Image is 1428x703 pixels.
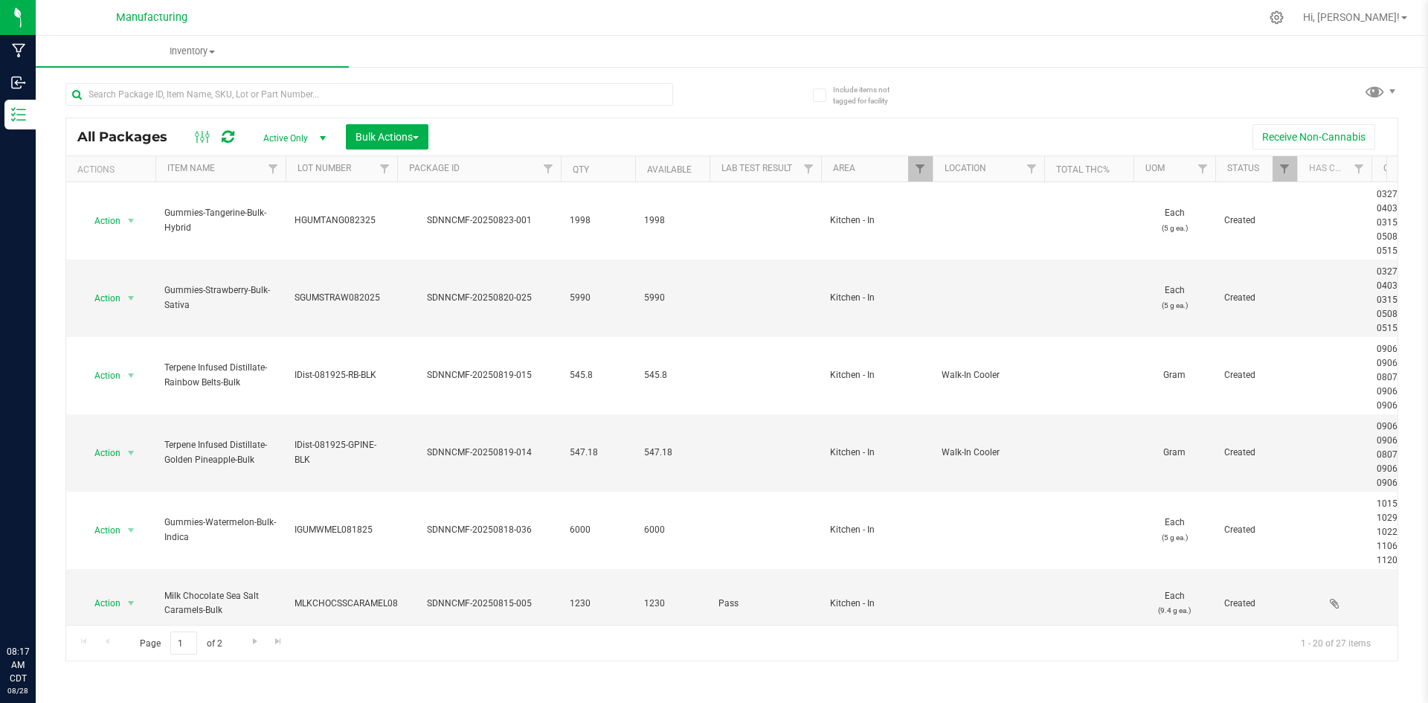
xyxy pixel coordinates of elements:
span: Kitchen - In [830,214,924,228]
span: Action [81,593,121,614]
span: Each [1142,283,1206,312]
a: Qty [573,164,589,175]
div: SDNNCMF-20250820-025 [395,291,563,305]
span: select [122,520,141,541]
a: Area [833,163,855,173]
th: Has COA [1297,156,1371,182]
span: Milk Chocolate Sea Salt Caramels-Bulk [164,589,277,617]
span: SGUMSTRAW082025 [295,291,388,305]
span: 5990 [570,291,626,305]
span: HGUMTANG082325 [295,214,388,228]
span: Gummies-Strawberry-Bulk-Sativa [164,283,277,312]
span: 1 - 20 of 27 items [1289,632,1383,654]
a: Lot Number [297,163,351,173]
p: (5 g ea.) [1142,530,1206,545]
span: Gummies-Tangerine-Bulk-Hybrid [164,206,277,234]
button: Bulk Actions [346,124,428,150]
span: Gram [1142,368,1206,382]
span: Action [81,443,121,463]
a: Lab Test Result [721,163,792,173]
span: 1230 [644,597,701,611]
span: Created [1224,446,1288,460]
span: Hi, [PERSON_NAME]! [1303,11,1400,23]
span: Walk-In Cooler [942,446,1035,460]
a: UOM [1145,163,1165,173]
span: IDist-081925-GPINE-BLK [295,438,388,466]
span: 6000 [570,523,626,537]
span: Kitchen - In [830,291,924,305]
span: Each [1142,206,1206,234]
p: (9.4 g ea.) [1142,603,1206,617]
span: Created [1224,368,1288,382]
a: Filter [261,156,286,182]
a: Filter [908,156,933,182]
div: SDNNCMF-20250815-005 [395,597,563,611]
span: 6000 [644,523,701,537]
span: All Packages [77,129,182,145]
a: Filter [1273,156,1297,182]
span: Gummies-Watermelon-Bulk-Indica [164,516,277,544]
inline-svg: Inventory [11,107,26,122]
span: select [122,443,141,463]
input: 1 [170,632,197,655]
div: Actions [77,164,149,175]
inline-svg: Inbound [11,75,26,90]
div: SDNNCMF-20250823-001 [395,214,563,228]
span: select [122,288,141,309]
a: Filter [1191,156,1215,182]
p: (5 g ea.) [1142,221,1206,235]
a: Go to the last page [268,632,289,652]
span: Kitchen - In [830,523,924,537]
span: Each [1142,516,1206,544]
iframe: Resource center [15,584,59,629]
a: Item Name [167,163,215,173]
span: 1230 [570,597,626,611]
span: 5990 [644,291,701,305]
span: Each [1142,589,1206,617]
a: Available [647,164,692,175]
span: Gram [1142,446,1206,460]
span: Action [81,288,121,309]
p: 08:17 AM CDT [7,645,29,685]
input: Search Package ID, Item Name, SKU, Lot or Part Number... [65,83,673,106]
span: 1998 [644,214,701,228]
span: Page of 2 [127,632,234,655]
span: IGUMWMEL081825 [295,523,388,537]
span: 1998 [570,214,626,228]
div: SDNNCMF-20250818-036 [395,523,563,537]
inline-svg: Manufacturing [11,43,26,58]
a: Inventory [36,36,349,67]
p: 08/28 [7,685,29,696]
span: Include items not tagged for facility [833,84,907,106]
a: Total THC% [1056,164,1110,175]
div: SDNNCMF-20250819-015 [395,368,563,382]
iframe: Resource center unread badge [44,582,62,600]
span: Action [81,365,121,386]
span: Pass [718,597,812,611]
a: Filter [536,156,561,182]
span: Created [1224,523,1288,537]
span: Walk-In Cooler [942,368,1035,382]
button: Receive Non-Cannabis [1252,124,1375,150]
p: (5 g ea.) [1142,298,1206,312]
span: Inventory [36,45,349,58]
a: Status [1227,163,1259,173]
a: Go to the next page [244,632,266,652]
a: Location [945,163,986,173]
a: Package ID [409,163,460,173]
span: Created [1224,214,1288,228]
a: Filter [1020,156,1044,182]
div: SDNNCMF-20250819-014 [395,446,563,460]
span: Action [81,211,121,231]
a: Filter [797,156,821,182]
span: Action [81,520,121,541]
span: MLKCHOCSSCARAMEL081325 [295,597,419,611]
span: Terpene Infused Distillate-Golden Pineapple-Bulk [164,438,277,466]
span: 547.18 [570,446,626,460]
span: Bulk Actions [356,131,419,143]
span: Created [1224,597,1288,611]
a: Filter [1347,156,1371,182]
span: IDist-081925-RB-BLK [295,368,388,382]
span: 545.8 [644,368,701,382]
a: Filter [373,156,397,182]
